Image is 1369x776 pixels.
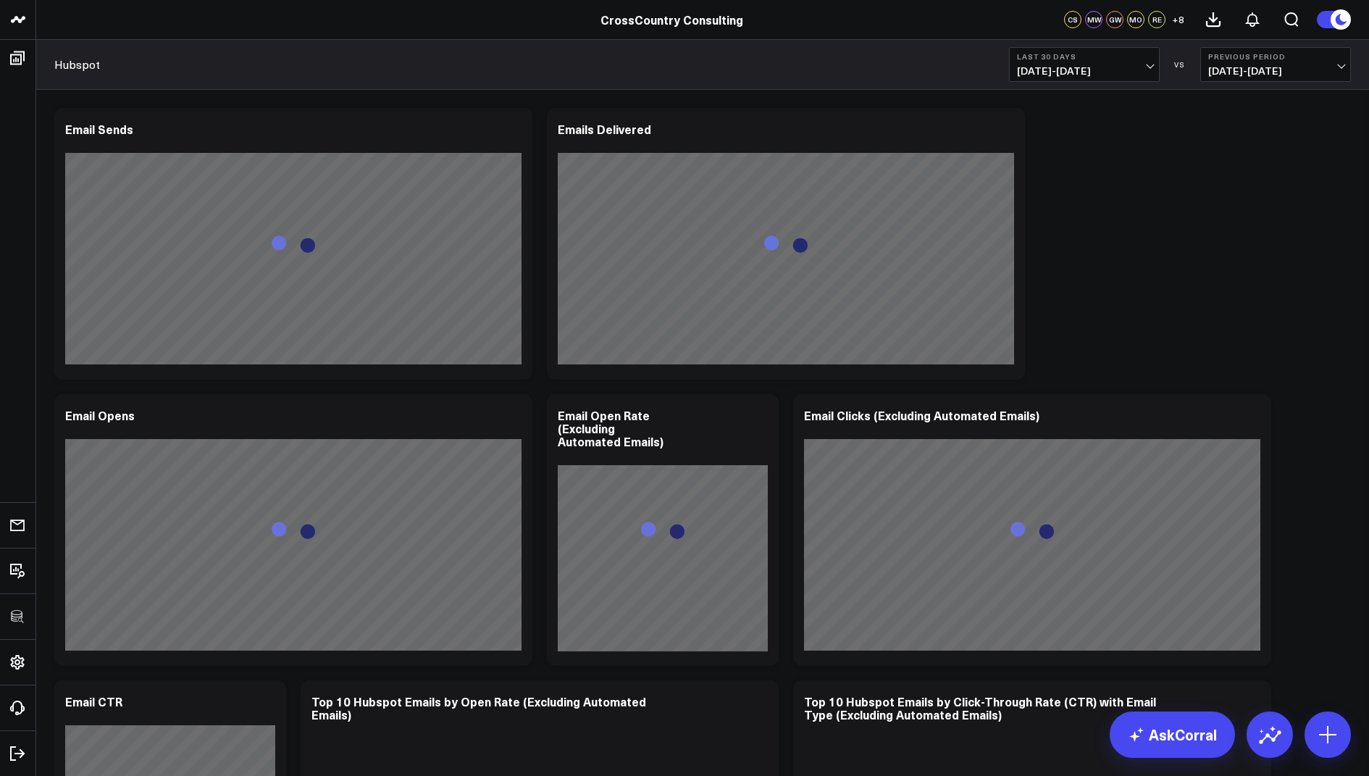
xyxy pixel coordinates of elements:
div: RE [1148,11,1165,28]
div: Email CTR [65,693,122,709]
b: Previous Period [1208,52,1343,61]
a: AskCorral [1110,712,1235,758]
a: CrossCountry Consulting [600,12,743,28]
div: Email Opens [65,407,135,423]
div: MW [1085,11,1102,28]
div: Email Sends [65,121,133,137]
button: +8 [1169,11,1186,28]
div: Top 10 Hubspot Emails by Click-Through Rate (CTR) with Email Type (Excluding Automated Emails) [804,693,1156,722]
div: Top 10 Hubspot Emails by Open Rate (Excluding Automated Emails) [311,693,646,722]
div: Emails Delivered [558,121,651,137]
div: VS [1167,60,1193,69]
div: MO [1127,11,1144,28]
button: Last 30 Days[DATE]-[DATE] [1009,47,1160,82]
span: [DATE] - [DATE] [1208,65,1343,77]
div: CS [1064,11,1081,28]
span: + 8 [1172,14,1184,25]
div: Email Open Rate (Excluding Automated Emails) [558,407,663,449]
div: Email Clicks (Excluding Automated Emails) [804,407,1039,423]
a: Hubspot [54,57,100,72]
span: [DATE] - [DATE] [1017,65,1152,77]
div: GW [1106,11,1123,28]
button: Previous Period[DATE]-[DATE] [1200,47,1351,82]
b: Last 30 Days [1017,52,1152,61]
